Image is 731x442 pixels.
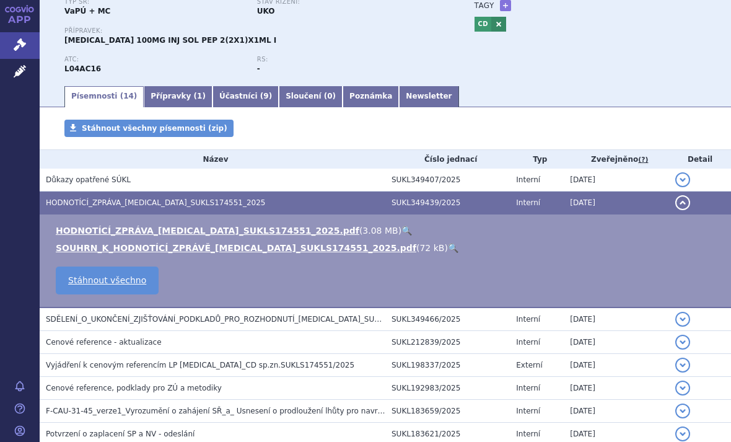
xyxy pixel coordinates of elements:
[385,377,510,400] td: SUKL192983/2025
[56,267,159,294] a: Stáhnout všechno
[46,430,195,438] span: Potvrzení o zaplacení SP a NV - odeslání
[385,331,510,354] td: SUKL212839/2025
[516,198,540,207] span: Interní
[638,156,648,164] abbr: (?)
[669,150,731,169] th: Detail
[46,407,432,415] span: F-CAU-31-45_verze1_Vyrozumění o zahájení SŘ_a_ Usnesení o prodloužení lhůty pro navrhování důkazů
[82,124,227,133] span: Stáhnout všechny písemnosti (zip)
[64,64,101,73] strong: GUSELKUMAB
[564,354,669,377] td: [DATE]
[279,86,343,107] a: Sloučení (0)
[46,361,354,369] span: Vyjádření k cenovým referencím LP TREMFYA_CD sp.zn.SUKLS174551/2025
[64,27,450,35] p: Přípravek:
[385,400,510,423] td: SUKL183659/2025
[64,56,245,63] p: ATC:
[327,92,332,100] span: 0
[385,169,510,192] td: SUKL349407/2025
[40,150,385,169] th: Název
[516,384,540,392] span: Interní
[56,242,719,254] li: ( )
[64,86,144,107] a: Písemnosti (14)
[46,315,439,324] span: SDĚLENÍ_O_UKONČENÍ_ZJIŠŤOVÁNÍ_PODKLADŮ_PRO_ROZHODNUTÍ_TREMFYA_SUKLS174551_2025
[56,224,719,237] li: ( )
[516,361,542,369] span: Externí
[419,243,444,253] span: 72 kB
[564,331,669,354] td: [DATE]
[564,150,669,169] th: Zveřejněno
[64,120,234,137] a: Stáhnout všechny písemnosti (zip)
[516,315,540,324] span: Interní
[385,150,510,169] th: Číslo jednací
[257,7,275,15] strong: UKO
[385,307,510,331] td: SUKL349466/2025
[399,86,458,107] a: Newsletter
[475,17,491,32] a: CD
[46,175,131,184] span: Důkazy opatřené SÚKL
[564,307,669,331] td: [DATE]
[675,172,690,187] button: detail
[564,192,669,214] td: [DATE]
[675,381,690,396] button: detail
[385,192,510,214] td: SUKL349439/2025
[212,86,279,107] a: Účastníci (9)
[564,169,669,192] td: [DATE]
[564,400,669,423] td: [DATE]
[516,430,540,438] span: Interní
[564,377,669,400] td: [DATE]
[197,92,202,100] span: 1
[516,338,540,347] span: Interní
[46,338,162,347] span: Cenové reference - aktualizace
[510,150,564,169] th: Typ
[64,7,110,15] strong: VaPÚ + MC
[675,335,690,350] button: detail
[257,64,260,73] strong: -
[401,226,412,236] a: 🔍
[675,427,690,441] button: detail
[263,92,268,100] span: 9
[56,243,416,253] a: SOUHRN_K_HODNOTÍCÍ_ZPRÁVĚ_[MEDICAL_DATA]_SUKLS174551_2025.pdf
[516,407,540,415] span: Interní
[144,86,212,107] a: Přípravky (1)
[343,86,399,107] a: Poznámka
[123,92,134,100] span: 14
[362,226,398,236] span: 3.08 MB
[675,195,690,210] button: detail
[675,312,690,327] button: detail
[46,384,222,392] span: Cenové reference, podklady pro ZÚ a metodiky
[257,56,437,63] p: RS:
[56,226,359,236] a: HODNOTÍCÍ_ZPRÁVA_[MEDICAL_DATA]_SUKLS174551_2025.pdf
[46,198,266,207] span: HODNOTÍCÍ_ZPRÁVA_TREMFYA_SUKLS174551_2025
[516,175,540,184] span: Interní
[385,354,510,377] td: SUKL198337/2025
[675,358,690,373] button: detail
[64,36,276,45] span: [MEDICAL_DATA] 100MG INJ SOL PEP 2(2X1)X1ML I
[675,404,690,418] button: detail
[448,243,458,253] a: 🔍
